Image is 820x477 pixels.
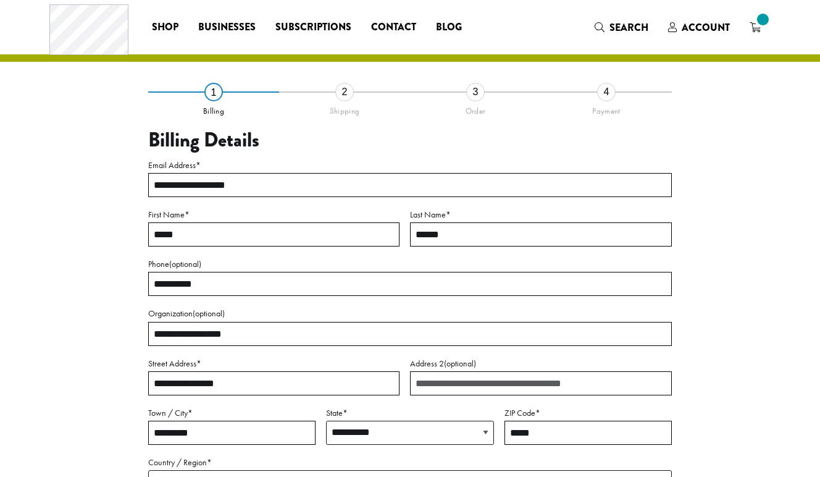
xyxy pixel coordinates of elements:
[148,158,672,173] label: Email Address
[585,17,658,38] a: Search
[371,20,416,35] span: Contact
[279,101,410,116] div: Shipping
[410,101,541,116] div: Order
[444,358,476,369] span: (optional)
[152,20,178,35] span: Shop
[275,20,351,35] span: Subscriptions
[148,101,279,116] div: Billing
[198,20,256,35] span: Businesses
[466,83,485,101] div: 3
[148,356,400,371] label: Street Address
[541,101,672,116] div: Payment
[148,306,672,321] label: Organization
[148,129,672,152] h3: Billing Details
[193,308,225,319] span: (optional)
[609,20,648,35] span: Search
[335,83,354,101] div: 2
[410,207,672,222] label: Last Name
[148,207,400,222] label: First Name
[142,17,188,37] a: Shop
[204,83,223,101] div: 1
[597,83,616,101] div: 4
[148,405,316,421] label: Town / City
[326,405,493,421] label: State
[169,258,201,269] span: (optional)
[682,20,730,35] span: Account
[504,405,672,421] label: ZIP Code
[410,356,672,371] label: Address 2
[436,20,462,35] span: Blog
